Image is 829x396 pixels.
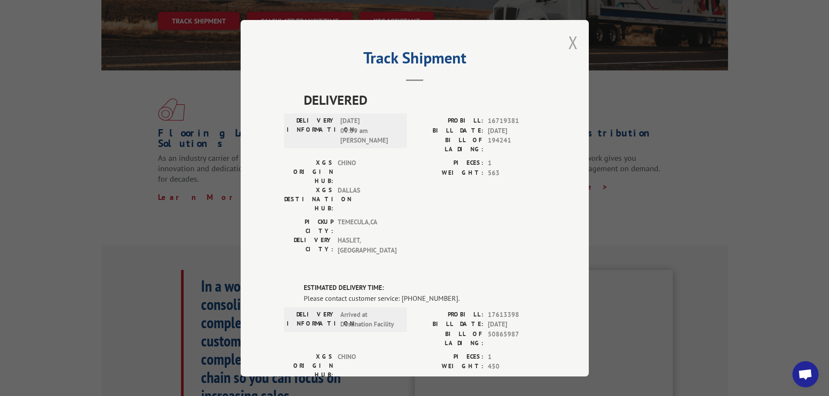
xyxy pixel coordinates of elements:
label: BILL DATE: [415,319,483,329]
span: Arrived at Destination Facility [340,309,399,329]
label: DELIVERY INFORMATION: [287,309,336,329]
label: BILL OF LADING: [415,329,483,347]
label: BILL DATE: [415,126,483,136]
span: DELIVERED [304,90,545,110]
span: 1 [488,158,545,168]
label: PROBILL: [415,309,483,319]
span: 50865987 [488,329,545,347]
span: 1 [488,352,545,362]
div: Please contact customer service: [PHONE_NUMBER]. [304,293,545,303]
label: DELIVERY INFORMATION: [287,116,336,146]
label: XGS ORIGIN HUB: [284,352,333,379]
label: WEIGHT: [415,168,483,178]
label: XGS ORIGIN HUB: [284,158,333,186]
span: HASLET , [GEOGRAPHIC_DATA] [338,236,396,255]
span: 194241 [488,136,545,154]
span: [DATE] 09:59 am [PERSON_NAME] [340,116,399,146]
label: DELIVERY CITY: [284,236,333,255]
label: PROBILL: [415,116,483,126]
label: WEIGHT: [415,362,483,372]
div: Open chat [792,361,819,387]
label: PIECES: [415,158,483,168]
span: TEMECULA , CA [338,217,396,236]
span: DALLAS [338,186,396,213]
label: PICKUP CITY: [284,217,333,236]
label: ESTIMATED DELIVERY TIME: [304,283,545,293]
button: Close modal [568,31,578,54]
span: CHINO [338,352,396,379]
span: CHINO [338,158,396,186]
span: 17613398 [488,309,545,319]
h2: Track Shipment [284,52,545,68]
span: 16719381 [488,116,545,126]
label: XGS DESTINATION HUB: [284,186,333,213]
span: [DATE] [488,126,545,136]
label: BILL OF LADING: [415,136,483,154]
span: 563 [488,168,545,178]
span: 450 [488,362,545,372]
label: PIECES: [415,352,483,362]
span: [DATE] [488,319,545,329]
